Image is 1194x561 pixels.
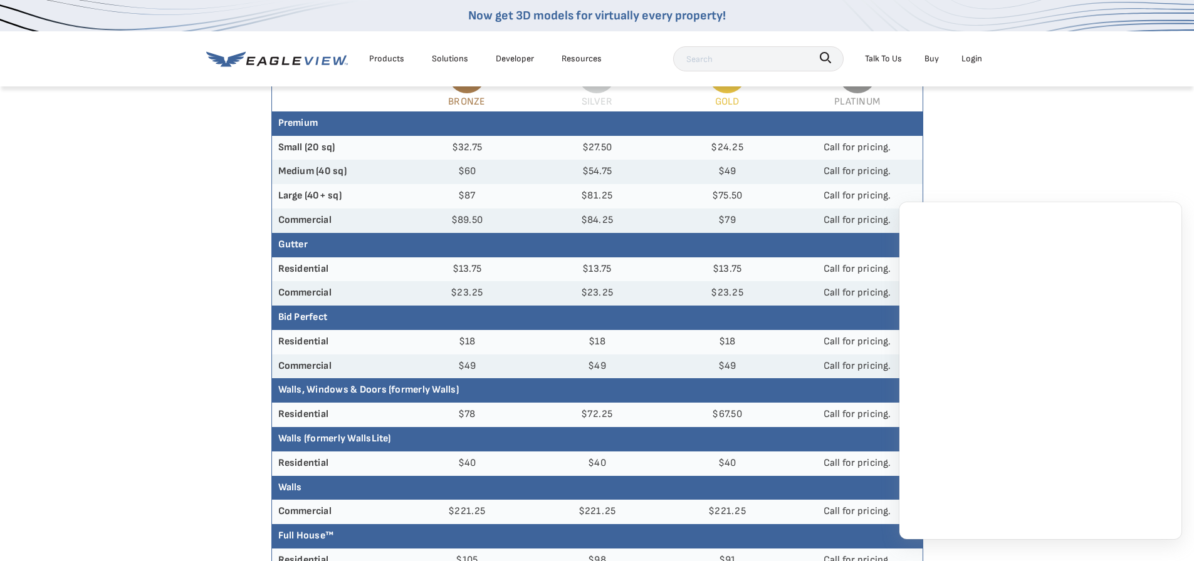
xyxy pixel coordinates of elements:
th: Bid Perfect [272,306,923,330]
td: $49 [662,354,792,379]
td: Call for pricing. [792,403,923,427]
td: Call for pricing. [792,354,923,379]
th: Small (20 sq) [272,136,402,160]
a: Developer [496,51,534,66]
td: $13.75 [402,257,532,282]
td: $87 [402,184,532,208]
td: Call for pricing. [792,136,923,160]
td: $40 [662,451,792,476]
td: $60 [402,160,532,184]
td: $221.25 [402,500,532,524]
td: $54.75 [532,160,662,184]
td: $32.75 [402,136,532,160]
input: Search [673,46,844,71]
td: $40 [402,451,532,476]
td: Call for pricing. [792,451,923,476]
th: Gutter [272,233,923,257]
td: $18 [402,330,532,354]
td: $40 [532,451,662,476]
td: Call for pricing. [792,330,923,354]
td: Call for pricing. [792,160,923,184]
td: Call for pricing. [792,257,923,282]
td: $78 [402,403,532,427]
td: $18 [532,330,662,354]
th: Full House™ [272,524,923,548]
div: Resources [562,51,602,66]
td: Call for pricing. [792,184,923,208]
td: $221.25 [532,500,662,524]
div: Login [961,51,982,66]
td: $23.25 [402,281,532,306]
td: $49 [532,354,662,379]
td: $221.25 [662,500,792,524]
div: Products [369,51,404,66]
th: Commercial [272,500,402,524]
th: Residential [272,403,402,427]
th: Commercial [272,281,402,306]
td: $81.25 [532,184,662,208]
th: Walls (formerly WallsLite) [272,427,923,451]
th: Medium (40 sq) [272,160,402,184]
span: Platinum [834,96,880,108]
th: Walls [272,476,923,500]
td: $79 [662,208,792,233]
div: Talk To Us [865,51,902,66]
td: $75.50 [662,184,792,208]
span: Bronze [448,96,485,108]
th: Commercial [272,354,402,379]
th: Walls, Windows & Doors (formerly Walls) [272,378,923,403]
td: $49 [402,354,532,379]
td: $23.25 [662,281,792,306]
td: Call for pricing. [792,500,923,524]
td: $23.25 [532,281,662,306]
a: Buy [924,51,939,66]
td: $89.50 [402,208,532,233]
th: Large (40+ sq) [272,184,402,208]
th: Commercial [272,208,402,233]
span: Gold [715,96,740,108]
th: Residential [272,257,402,282]
td: $27.50 [532,136,662,160]
th: Residential [272,330,402,354]
td: $13.75 [662,257,792,282]
td: $13.75 [532,257,662,282]
th: Premium [272,111,923,136]
td: $24.25 [662,136,792,160]
span: Silver [582,96,612,108]
td: $67.50 [662,403,792,427]
td: $72.25 [532,403,662,427]
div: Solutions [432,51,468,66]
td: $49 [662,160,792,184]
td: $18 [662,330,792,354]
a: Now get 3D models for virtually every property! [468,8,726,23]
td: Call for pricing. [792,208,923,233]
td: Call for pricing. [792,281,923,306]
td: $84.25 [532,208,662,233]
th: Residential [272,451,402,476]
